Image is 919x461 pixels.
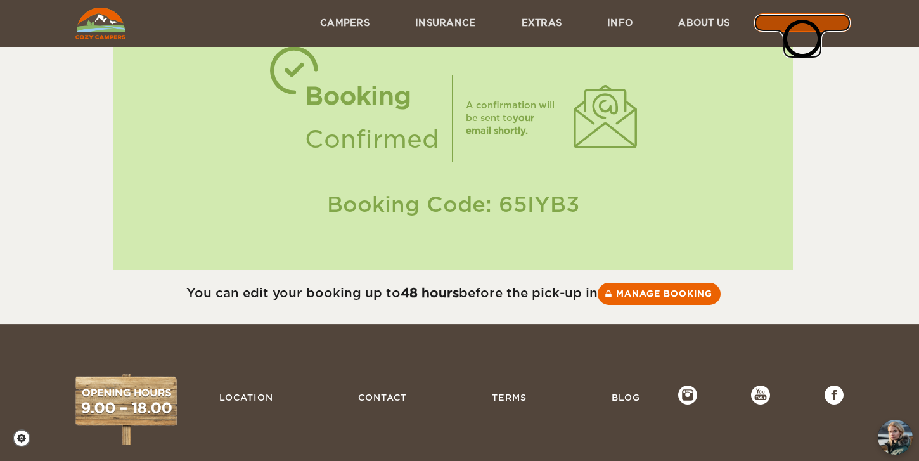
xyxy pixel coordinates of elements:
[352,386,413,410] a: Contact
[213,386,280,410] a: Location
[75,8,125,39] img: Cozy Campers
[305,118,439,161] div: Confirmed
[485,386,533,410] a: Terms
[878,420,913,455] button: chat-button
[75,283,831,305] div: You can edit your booking up to before the pick-up in
[401,285,459,301] strong: 48 hours
[598,283,721,305] a: Manage booking
[13,429,39,447] a: Cookie settings
[878,420,913,455] img: Freyja at Cozy Campers
[466,99,561,137] div: A confirmation will be sent to
[305,75,439,118] div: Booking
[605,386,646,410] a: Blog
[126,190,781,219] div: Booking Code: 65IYB3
